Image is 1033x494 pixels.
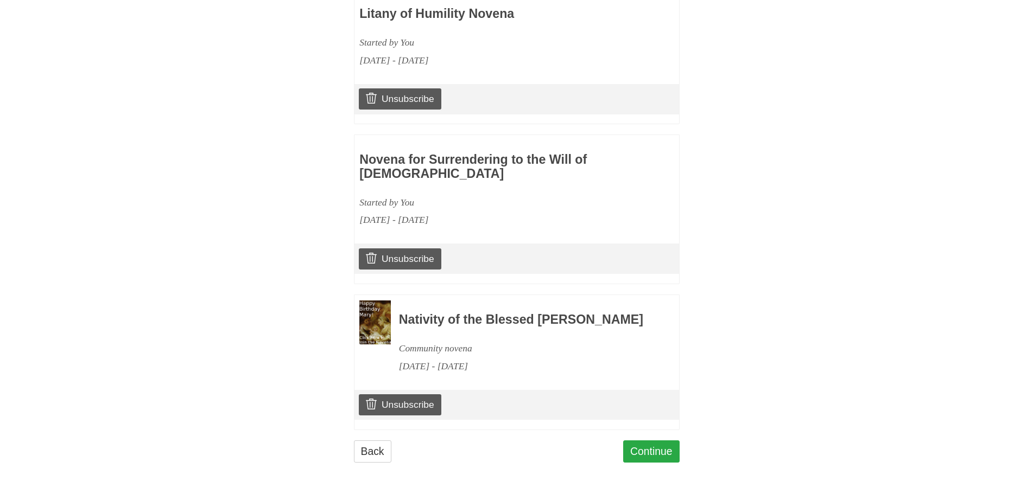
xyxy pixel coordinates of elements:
div: Started by You [359,34,610,52]
img: Novena image [359,300,391,345]
h3: Nativity of the Blessed [PERSON_NAME] [399,313,650,327]
div: [DATE] - [DATE] [359,52,610,69]
a: Unsubscribe [359,88,441,109]
a: Back [354,440,391,463]
a: Unsubscribe [359,394,441,415]
div: [DATE] - [DATE] [399,357,650,375]
a: Continue [623,440,680,463]
div: Started by You [359,194,610,211]
div: Community novena [399,339,650,357]
h3: Novena for Surrendering to the Will of [DEMOGRAPHIC_DATA] [359,153,610,181]
a: Unsubscribe [359,248,441,269]
div: [DATE] - [DATE] [359,211,610,229]
h3: Litany of Humility Novena [359,7,610,21]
